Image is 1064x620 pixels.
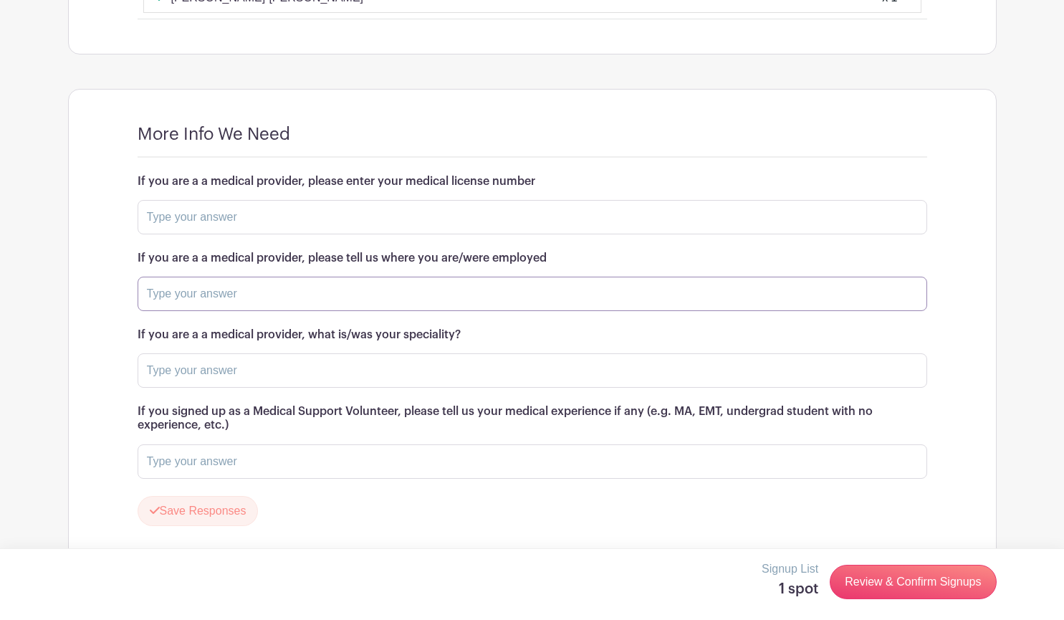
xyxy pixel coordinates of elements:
[138,496,259,526] button: Save Responses
[138,444,927,479] input: Type your answer
[138,277,927,311] input: Type your answer
[138,252,927,265] h6: If you are a a medical provider, please tell us where you are/were employed
[138,405,927,432] h6: If you signed up as a Medical Support Volunteer, please tell us your medical experience if any (e...
[830,565,996,599] a: Review & Confirm Signups
[138,353,927,388] input: Type your answer
[762,581,818,598] h5: 1 spot
[138,200,927,234] input: Type your answer
[138,328,927,342] h6: If you are a a medical provider, what is/was your speciality?
[762,561,818,578] p: Signup List
[138,175,927,189] h6: If you are a a medical provider, please enter your medical license number
[138,124,290,145] h4: More Info We Need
